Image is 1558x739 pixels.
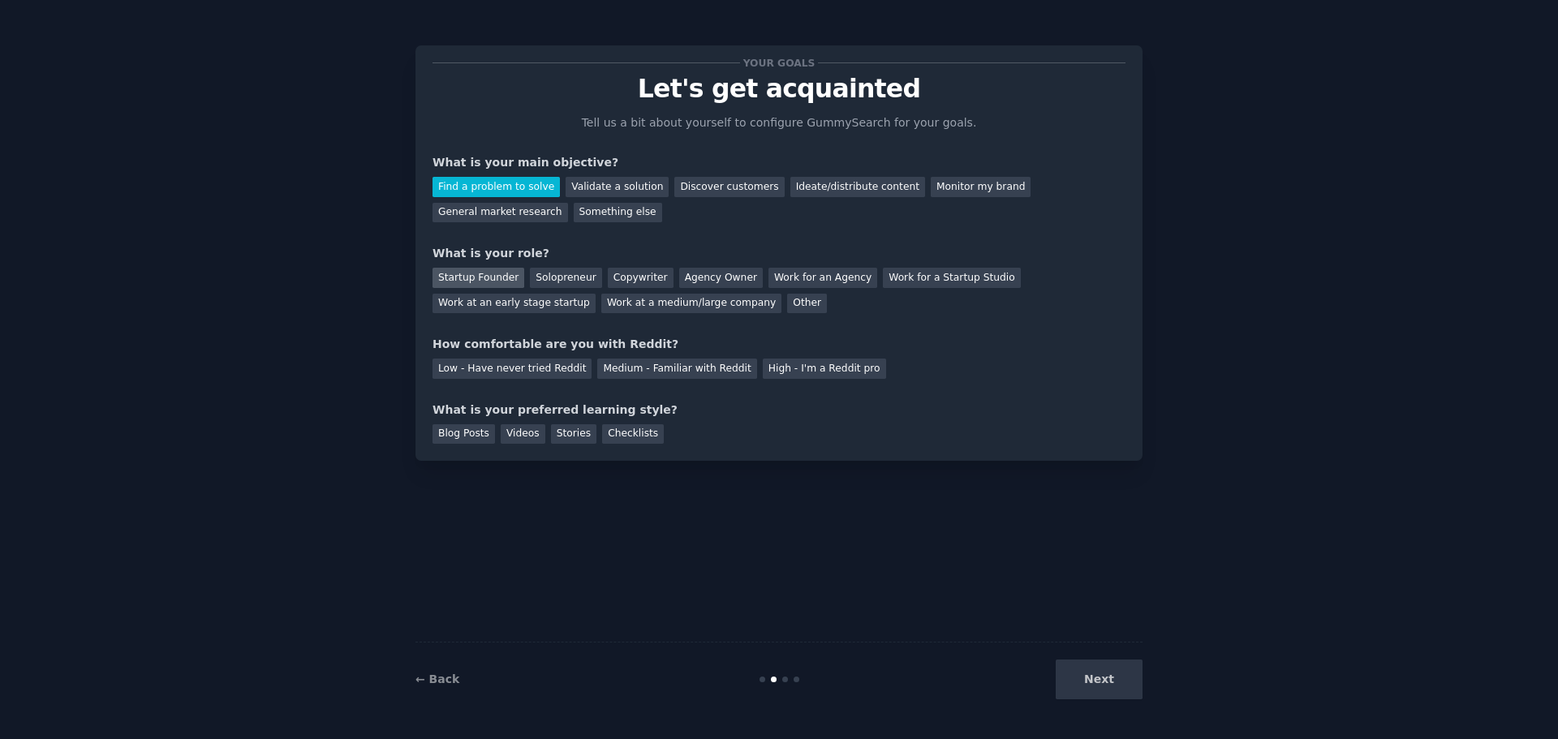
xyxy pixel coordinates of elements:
[433,402,1125,419] div: What is your preferred learning style?
[433,359,592,379] div: Low - Have never tried Reddit
[790,177,925,197] div: Ideate/distribute content
[433,75,1125,103] p: Let's get acquainted
[931,177,1031,197] div: Monitor my brand
[433,424,495,445] div: Blog Posts
[433,203,568,223] div: General market research
[415,672,459,685] a: ← Back
[883,268,1020,288] div: Work for a Startup Studio
[433,245,1125,262] div: What is your role?
[787,294,827,314] div: Other
[433,294,596,314] div: Work at an early stage startup
[575,114,983,131] p: Tell us a bit about yourself to configure GummySearch for your goals.
[679,268,763,288] div: Agency Owner
[763,359,886,379] div: High - I'm a Reddit pro
[530,268,601,288] div: Solopreneur
[433,336,1125,353] div: How comfortable are you with Reddit?
[501,424,545,445] div: Videos
[740,54,818,71] span: Your goals
[597,359,756,379] div: Medium - Familiar with Reddit
[768,268,877,288] div: Work for an Agency
[602,424,664,445] div: Checklists
[433,154,1125,171] div: What is your main objective?
[608,268,674,288] div: Copywriter
[574,203,662,223] div: Something else
[566,177,669,197] div: Validate a solution
[433,268,524,288] div: Startup Founder
[433,177,560,197] div: Find a problem to solve
[601,294,781,314] div: Work at a medium/large company
[551,424,596,445] div: Stories
[674,177,784,197] div: Discover customers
